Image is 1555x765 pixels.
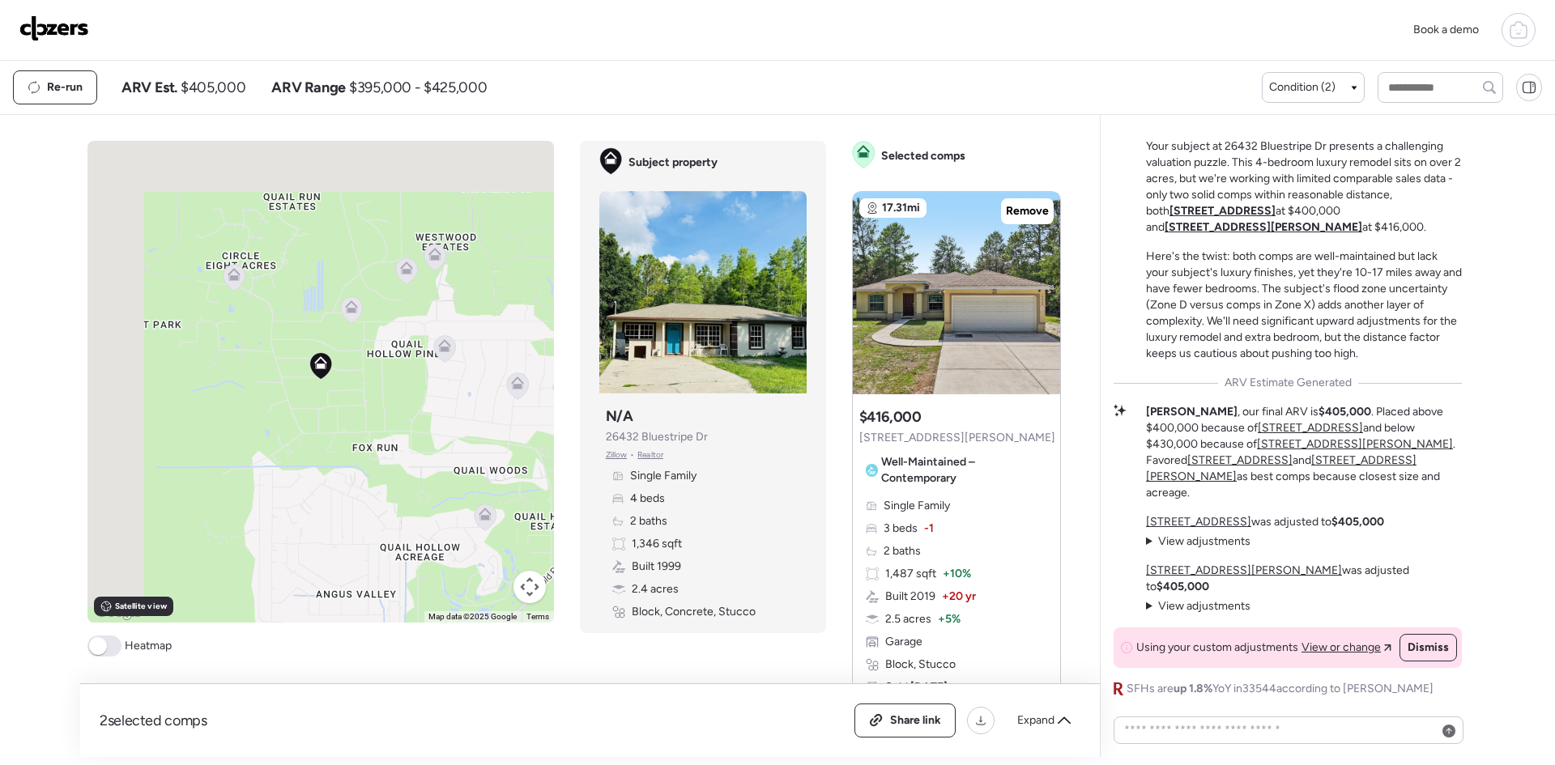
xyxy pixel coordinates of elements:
[1408,640,1449,656] span: Dismiss
[1302,640,1391,656] a: View or change
[92,601,145,623] img: Google
[632,559,681,575] span: Built 1999
[885,679,948,695] span: Sold
[630,513,667,529] span: 2 baths
[428,612,517,621] span: Map data ©2025 Google
[1127,681,1434,697] span: SFHs are YoY in 33544 according to [PERSON_NAME]
[632,604,756,620] span: Block, Concrete, Stucco
[884,543,921,559] span: 2 baths
[1157,580,1209,593] strong: $405,000
[1158,534,1250,548] span: View adjustments
[121,78,177,97] span: ARV Est.
[637,448,663,461] span: Realtor
[632,581,679,597] span: 2.4 acres
[1187,453,1293,467] a: [STREET_ADDRESS]
[606,448,628,461] span: Zillow
[884,498,950,514] span: Single Family
[1146,563,1462,595] p: was adjusted to
[1146,533,1250,550] summary: View adjustments
[882,200,920,216] span: 17.31mi
[1257,437,1453,451] a: [STREET_ADDRESS][PERSON_NAME]
[938,611,961,627] span: + 5%
[632,536,682,552] span: 1,346 sqft
[125,638,172,654] span: Heatmap
[859,407,922,427] h3: $416,000
[924,521,934,537] span: -1
[630,448,634,461] span: •
[1269,79,1336,96] span: Condition (2)
[47,79,83,96] span: Re-run
[1006,203,1049,219] span: Remove
[1302,640,1381,656] span: View or change
[1146,563,1342,577] a: [STREET_ADDRESS][PERSON_NAME]
[181,78,245,97] span: $405,000
[630,491,665,507] span: 4 beds
[1017,712,1054,729] span: Expand
[908,680,948,694] span: [DATE]
[885,566,936,582] span: 1,487 sqft
[92,601,145,623] a: Open this area in Google Maps (opens a new window)
[115,600,167,613] span: Satellite view
[1158,599,1250,613] span: View adjustments
[1136,640,1298,656] span: Using your custom adjustments
[1258,421,1363,435] a: [STREET_ADDRESS]
[859,430,1055,446] span: [STREET_ADDRESS][PERSON_NAME]
[881,454,1048,487] span: Well-Maintained – Contemporary
[1413,23,1479,36] span: Book a demo
[1146,138,1462,236] p: Your subject at 26432 Bluestripe Dr presents a challenging valuation puzzle. This 4-bedroom luxur...
[100,711,207,730] span: 2 selected comps
[890,712,941,729] span: Share link
[606,406,633,426] h3: N/A
[1174,682,1212,695] span: up 1.8%
[1319,405,1371,419] strong: $405,000
[885,611,931,627] span: 2.5 acres
[1331,515,1384,529] strong: $405,000
[1146,515,1251,529] a: [STREET_ADDRESS]
[349,78,487,97] span: $395,000 - $425,000
[881,148,965,164] span: Selected comps
[1146,598,1250,614] summary: View adjustments
[1169,204,1276,218] a: [STREET_ADDRESS]
[606,429,708,445] span: 26432 Bluestripe Dr
[513,571,546,603] button: Map camera controls
[1165,220,1362,234] a: [STREET_ADDRESS][PERSON_NAME]
[526,612,549,621] a: Terms (opens in new tab)
[1146,405,1238,419] strong: [PERSON_NAME]
[885,634,922,650] span: Garage
[630,468,697,484] span: Single Family
[1146,514,1384,530] p: was adjusted to
[1146,404,1462,501] p: , our final ARV is . Placed above $400,000 because of and below $430,000 because of . Favored and...
[628,155,718,171] span: Subject property
[943,566,971,582] span: + 10%
[271,78,346,97] span: ARV Range
[1225,375,1352,391] span: ARV Estimate Generated
[884,521,918,537] span: 3 beds
[885,657,956,673] span: Block, Stucco
[942,589,976,605] span: + 20 yr
[19,15,89,41] img: Logo
[1146,249,1462,362] p: Here's the twist: both comps are well-maintained but lack your subject's luxury finishes, yet the...
[885,589,935,605] span: Built 2019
